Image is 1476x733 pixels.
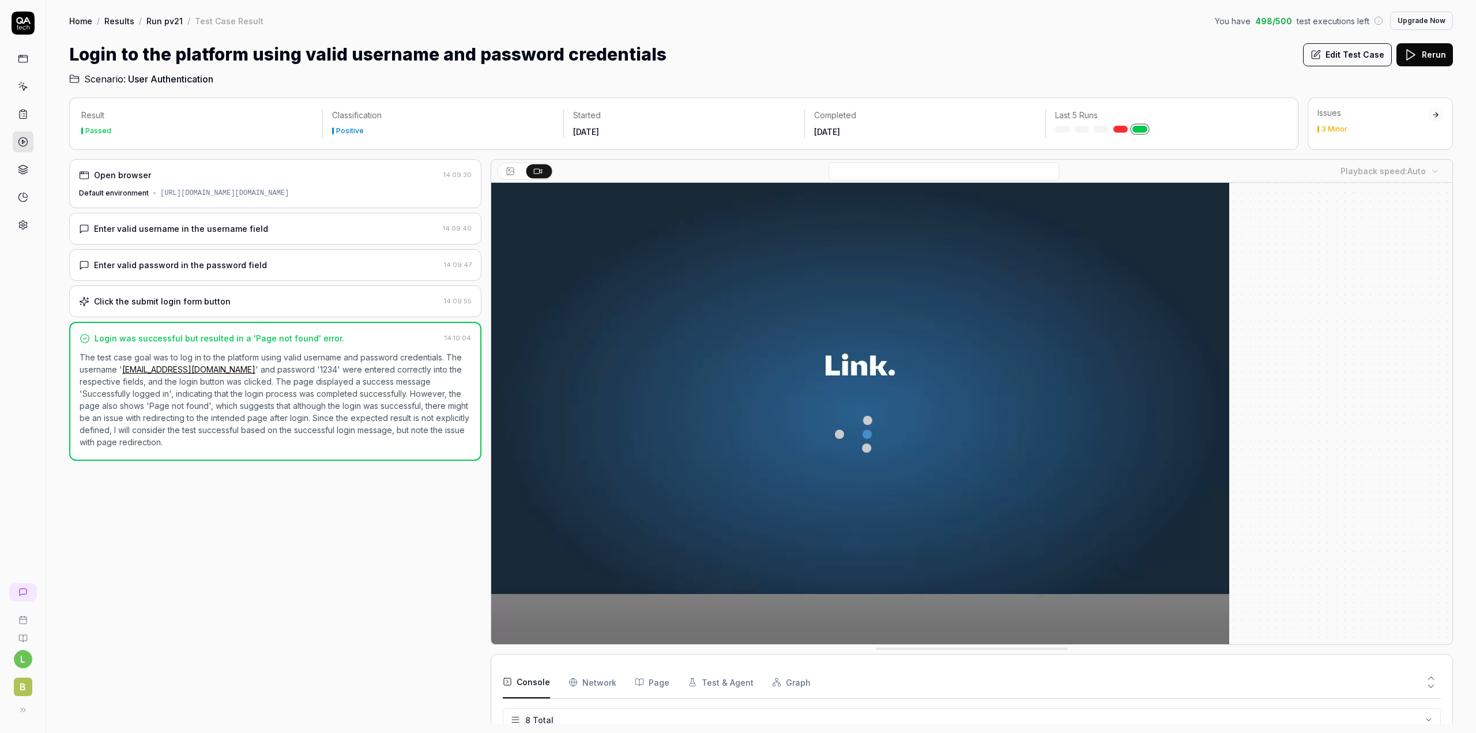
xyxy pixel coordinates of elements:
[573,110,795,121] p: Started
[772,666,811,698] button: Graph
[814,127,840,137] time: [DATE]
[1396,43,1453,66] button: Rerun
[5,606,41,625] a: Book a call with us
[1303,43,1392,66] button: Edit Test Case
[445,334,471,342] time: 14:10:04
[104,15,134,27] a: Results
[69,42,667,67] h1: Login to the platform using valid username and password credentials
[80,351,471,448] p: The test case goal was to log in to the platform using valid username and password credentials. T...
[443,224,472,232] time: 14:09:40
[1390,12,1453,30] button: Upgrade Now
[1255,15,1292,27] span: 498 / 500
[160,188,289,198] div: [URL][DOMAIN_NAME][DOMAIN_NAME]
[69,72,213,86] a: Scenario:User Authentication
[332,110,554,121] p: Classification
[444,261,472,269] time: 14:09:47
[1321,126,1347,133] div: 3 Minor
[195,15,263,27] div: Test Case Result
[1317,107,1428,119] div: Issues
[14,678,32,696] span: B
[1215,15,1251,27] span: You have
[81,110,313,121] p: Result
[146,15,183,27] a: Run pv21
[336,127,364,134] div: Positive
[688,666,754,698] button: Test & Agent
[5,668,41,698] button: B
[128,72,213,86] span: User Authentication
[95,332,344,344] div: Login was successful but resulted in a 'Page not found' error.
[79,188,149,198] div: Default environment
[503,666,550,698] button: Console
[82,72,126,86] span: Scenario:
[14,650,32,668] button: l
[94,295,231,307] div: Click the submit login form button
[1341,165,1426,177] div: Playback speed:
[9,583,37,602] a: New conversation
[85,127,111,134] div: Passed
[94,259,267,271] div: Enter valid password in the password field
[94,223,268,235] div: Enter valid username in the username field
[97,15,100,27] div: /
[443,171,472,179] time: 14:09:30
[139,15,142,27] div: /
[69,15,92,27] a: Home
[5,625,41,643] a: Documentation
[635,666,669,698] button: Page
[573,127,599,137] time: [DATE]
[1055,110,1277,121] p: Last 5 Runs
[814,110,1036,121] p: Completed
[444,297,472,305] time: 14:09:55
[187,15,190,27] div: /
[1297,15,1369,27] span: test executions left
[122,364,255,374] a: [EMAIL_ADDRESS][DOMAIN_NAME]
[94,169,151,181] div: Open browser
[568,666,616,698] button: Network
